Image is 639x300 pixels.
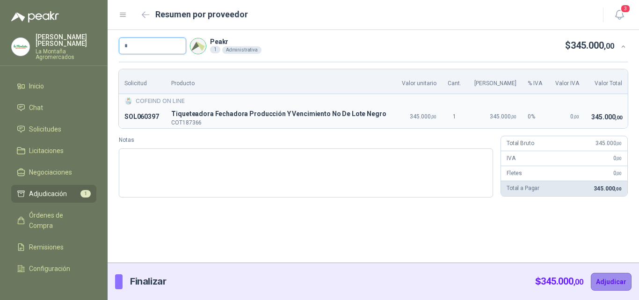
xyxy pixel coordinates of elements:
th: Solicitud [119,69,166,94]
td: 0 % [522,106,549,128]
p: SOL060397 [124,111,160,123]
p: Total Bruto [507,139,534,148]
span: 0 [613,155,622,161]
th: Valor IVA [549,69,585,94]
img: Logo peakr [11,11,59,22]
span: 345.000 [490,113,516,120]
img: Company Logo [12,38,29,56]
span: 0 [570,113,579,120]
th: Producto [166,69,395,94]
div: Administrativa [222,46,261,54]
a: Remisiones [11,238,96,256]
span: ,00 [615,186,622,191]
th: [PERSON_NAME] [467,69,522,94]
span: 345.000 [541,276,583,287]
p: IVA [507,154,516,163]
span: ,00 [616,141,622,146]
span: Configuración [29,263,70,274]
button: Adjudicar [591,273,632,291]
div: 1 [210,46,220,53]
p: Finalizar [130,274,166,289]
span: Remisiones [29,242,64,252]
a: Configuración [11,260,96,278]
p: Fletes [507,169,522,178]
a: Licitaciones [11,142,96,160]
p: COT187366 [171,120,389,125]
span: ,00 [574,114,579,119]
a: Inicio [11,77,96,95]
p: $ [565,38,614,53]
p: La Montaña Agromercados [36,49,96,60]
img: Company Logo [124,97,132,105]
span: ,00 [431,114,436,119]
a: Negociaciones [11,163,96,181]
p: Peakr [210,38,261,45]
th: % IVA [522,69,549,94]
label: Notas [119,136,493,145]
span: ,00 [616,156,622,161]
th: Valor unitario [395,69,442,94]
a: Adjudicación1 [11,185,96,203]
th: Cant. [442,69,467,94]
a: Órdenes de Compra [11,206,96,234]
span: ,00 [574,278,583,286]
span: Chat [29,102,43,113]
img: Company Logo [190,38,206,54]
span: Negociaciones [29,167,72,177]
span: Órdenes de Compra [29,210,87,231]
span: 345.000 [591,113,622,121]
span: ,00 [604,42,614,51]
span: Inicio [29,81,44,91]
span: ,00 [511,114,516,119]
div: COFEIND ON LINE [124,97,622,106]
p: $ [535,274,583,289]
td: 1 [442,106,467,128]
span: 345.000 [410,113,436,120]
span: 0 [613,170,622,176]
button: 3 [611,7,628,23]
p: Total a Pagar [507,184,539,193]
th: Valor Total [585,69,628,94]
span: 345.000 [594,185,622,192]
a: Solicitudes [11,120,96,138]
span: 1 [80,190,91,198]
p: [PERSON_NAME] [PERSON_NAME] [36,34,96,47]
p: T [171,109,389,120]
a: Chat [11,99,96,117]
span: Adjudicación [29,189,67,199]
span: ,00 [615,115,622,121]
span: Licitaciones [29,146,64,156]
h2: Resumen por proveedor [155,8,248,21]
span: Solicitudes [29,124,61,134]
span: ,00 [616,171,622,176]
span: 345.000 [571,40,614,51]
span: 3 [620,4,631,13]
span: Tiqueteadora Fechadora Producción Y Vencimiento No De Lote Negro [171,109,389,120]
span: 345.000 [595,140,622,146]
